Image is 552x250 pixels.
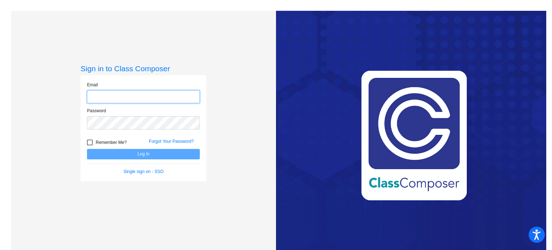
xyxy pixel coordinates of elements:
[80,64,206,73] h3: Sign in to Class Composer
[96,138,126,147] span: Remember Me?
[124,169,164,174] a: Single sign on - SSO
[87,149,200,159] button: Log In
[87,82,98,88] label: Email
[87,108,106,114] label: Password
[149,139,194,144] a: Forgot Your Password?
